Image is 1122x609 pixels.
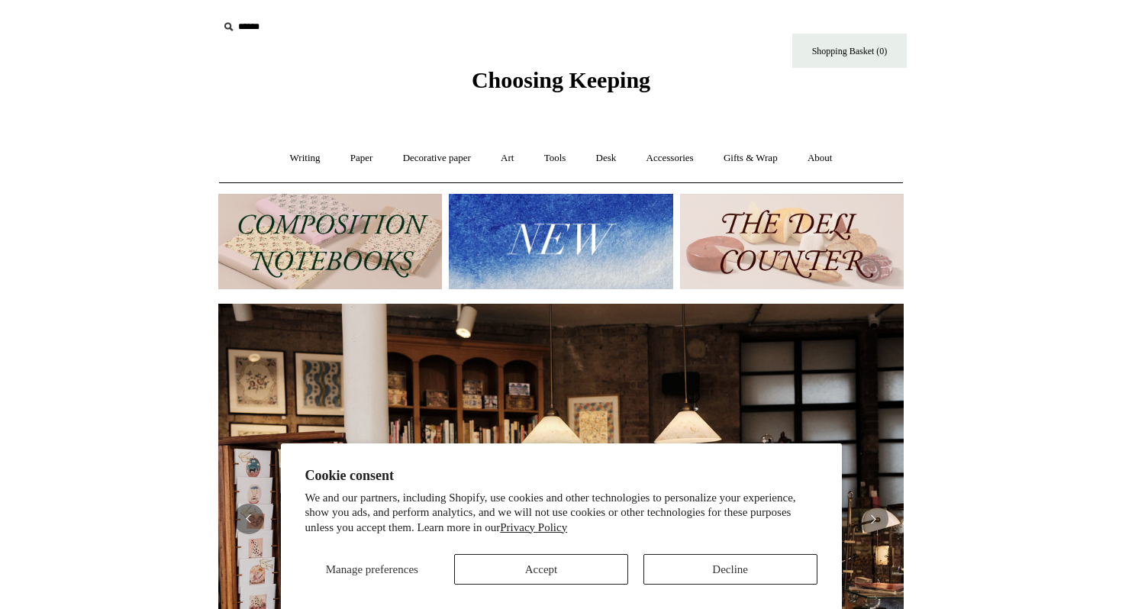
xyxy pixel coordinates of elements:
a: Choosing Keeping [472,79,650,90]
a: Accessories [633,138,708,179]
span: Choosing Keeping [472,67,650,92]
a: Art [487,138,527,179]
a: Tools [530,138,580,179]
button: Previous [234,504,264,534]
button: Decline [643,554,817,585]
a: Paper [337,138,387,179]
img: The Deli Counter [680,194,904,289]
img: New.jpg__PID:f73bdf93-380a-4a35-bcfe-7823039498e1 [449,194,672,289]
a: Shopping Basket (0) [792,34,907,68]
a: Gifts & Wrap [710,138,792,179]
a: Writing [276,138,334,179]
a: Decorative paper [389,138,485,179]
span: Manage preferences [326,563,418,575]
a: Desk [582,138,630,179]
a: Privacy Policy [500,521,567,533]
a: About [794,138,846,179]
button: Manage preferences [305,554,439,585]
button: Accept [454,554,628,585]
button: Next [858,504,888,534]
h2: Cookie consent [305,468,817,484]
img: 202302 Composition ledgers.jpg__PID:69722ee6-fa44-49dd-a067-31375e5d54ec [218,194,442,289]
p: We and our partners, including Shopify, use cookies and other technologies to personalize your ex... [305,491,817,536]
